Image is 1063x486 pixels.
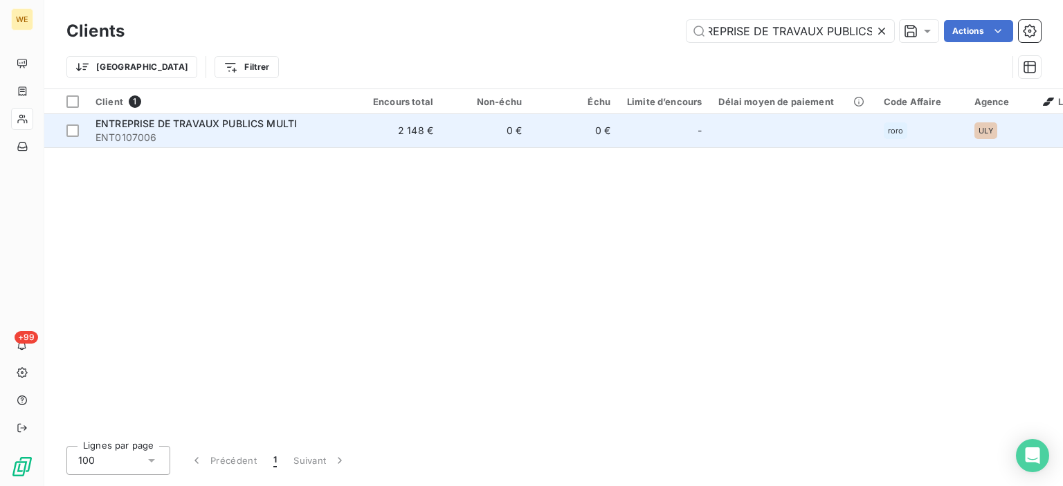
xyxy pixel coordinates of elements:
[974,96,1026,107] div: Agence
[15,331,38,344] span: +99
[129,95,141,108] span: 1
[96,96,123,107] span: Client
[530,114,619,147] td: 0 €
[66,19,125,44] h3: Clients
[627,96,702,107] div: Limite d’encours
[944,20,1013,42] button: Actions
[215,56,278,78] button: Filtrer
[11,8,33,30] div: WE
[698,124,702,138] span: -
[361,96,433,107] div: Encours total
[96,118,297,129] span: ENTREPRISE DE TRAVAUX PUBLICS MULTI
[884,96,958,107] div: Code Affaire
[450,96,522,107] div: Non-échu
[687,20,894,42] input: Rechercher
[66,56,197,78] button: [GEOGRAPHIC_DATA]
[538,96,610,107] div: Échu
[442,114,530,147] td: 0 €
[718,96,866,107] div: Délai moyen de paiement
[1016,439,1049,472] div: Open Intercom Messenger
[265,446,285,475] button: 1
[353,114,442,147] td: 2 148 €
[11,456,33,478] img: Logo LeanPay
[285,446,355,475] button: Suivant
[273,454,277,467] span: 1
[96,131,345,144] span: ENT0107006
[78,454,95,467] span: 100
[888,127,904,135] span: roro
[979,127,993,135] span: ULY
[181,446,265,475] button: Précédent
